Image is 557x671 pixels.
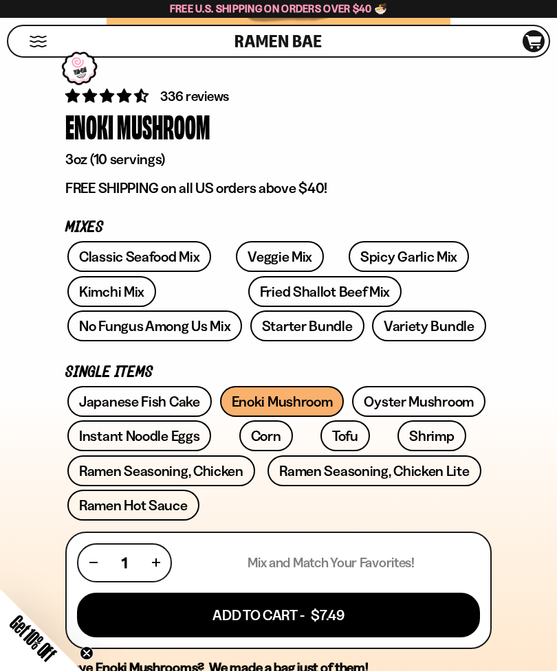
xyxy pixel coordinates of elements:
a: Ramen Seasoning, Chicken [67,455,255,486]
a: No Fungus Among Us Mix [67,310,242,341]
a: Japanese Fish Cake [67,386,212,417]
span: 336 reviews [160,88,229,104]
a: Corn [239,420,293,451]
div: Enoki [65,106,113,147]
p: Single Items [65,366,492,379]
a: Instant Noodle Eggs [67,420,211,451]
a: Kimchi Mix [67,276,156,307]
p: 3oz (10 servings) [65,150,492,168]
a: Tofu [320,420,370,451]
span: 4.53 stars [65,87,151,104]
a: Ramen Seasoning, Chicken Lite [267,455,481,486]
p: Mix and Match Your Favorites! [248,554,415,571]
a: Classic Seafood Mix [67,241,211,272]
button: Add To Cart - $7.49 [77,593,480,637]
a: Spicy Garlic Mix [349,241,469,272]
span: Get 10% Off [6,611,60,665]
a: Oyster Mushroom [352,386,485,417]
button: Close teaser [80,646,94,660]
p: Mixes [65,221,492,234]
span: 1 [122,554,127,571]
a: Shrimp [397,420,466,451]
button: Mobile Menu Trigger [29,36,47,47]
div: Mushroom [117,106,210,147]
a: Veggie Mix [236,241,324,272]
a: Ramen Hot Sauce [67,490,199,521]
p: FREE SHIPPING on all US orders above $40! [65,179,492,197]
a: Starter Bundle [250,310,364,341]
a: Fried Shallot Beef Mix [248,276,402,307]
a: Variety Bundle [372,310,486,341]
span: Free U.S. Shipping on Orders over $40 🍜 [170,2,388,15]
